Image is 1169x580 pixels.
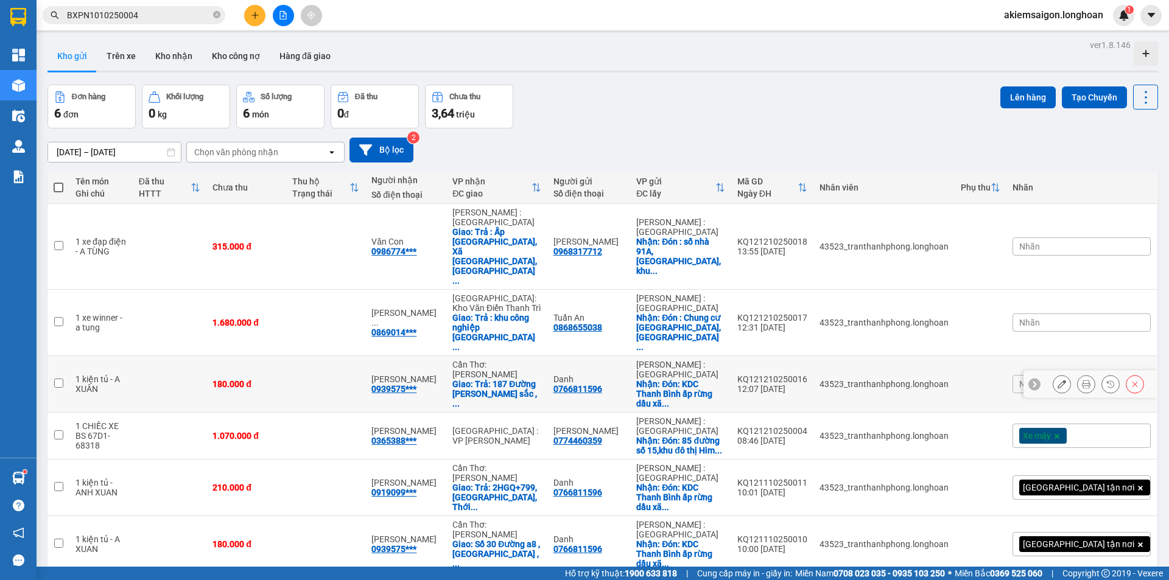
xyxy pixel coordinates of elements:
[48,142,181,162] input: Select a date range.
[1101,569,1110,578] span: copyright
[553,176,625,186] div: Người gửi
[795,567,945,580] span: Miền Nam
[553,237,625,246] div: Nguyễn Ngọc Kim Huyền
[731,172,813,204] th: Toggle SortBy
[452,276,460,285] span: ...
[452,342,460,352] span: ...
[344,110,349,119] span: đ
[236,85,325,128] button: Số lượng6món
[553,534,625,544] div: Danh
[1127,5,1131,14] span: 1
[13,527,24,539] span: notification
[636,463,725,483] div: [PERSON_NAME] : [GEOGRAPHIC_DATA]
[737,323,807,332] div: 12:31 [DATE]
[737,436,807,445] div: 08:46 [DATE]
[75,374,127,394] div: 1 kiện tủ - A XUÂN
[636,237,725,276] div: Nhận: Đón : số nhà 91A, đường số 2, khu phố 1, Linh Xuân, Thủ Đức
[553,246,602,256] div: 0968317712
[72,93,105,101] div: Đơn hàng
[371,190,440,200] div: Số điện thoại
[331,85,419,128] button: Đã thu0đ
[820,379,949,389] div: 43523_tranthanhphong.longhoan
[446,172,547,204] th: Toggle SortBy
[553,384,602,394] div: 0766811596
[142,85,230,128] button: Khối lượng0kg
[990,568,1042,578] strong: 0369 525 060
[1118,10,1129,21] img: icon-new-feature
[139,189,191,198] div: HTTT
[636,379,725,408] div: Nhận: Đón: KDC Thanh Bình ấp rừng dầu xã Mỹ Hạnh Bắc Huyện Đức Hòa Tỉnh Long An
[51,11,59,19] span: search
[1090,38,1131,52] div: ver 1.8.146
[75,237,127,256] div: 1 xe đạp điện - A TÙNG
[425,85,513,128] button: Chưa thu3,64 triệu
[146,41,202,71] button: Kho nhận
[67,9,211,22] input: Tìm tên, số ĐT hoặc mã đơn
[139,176,191,186] div: Đã thu
[97,41,146,71] button: Trên xe
[452,227,541,285] div: Giao: Trả : Ấp Đông Trị, Xã Thành An, Mỏ Cày Bắc, Bến Tre
[355,93,377,101] div: Đã thu
[662,502,669,512] span: ...
[1125,5,1134,14] sup: 1
[452,313,541,352] div: Giao: Trả : khu công nghiệp yên phong mở rộng Bắc ninh
[955,172,1006,204] th: Toggle SortBy
[715,445,722,455] span: ...
[452,293,541,313] div: [GEOGRAPHIC_DATA]: Kho Văn Điển Thanh Trì
[149,106,155,121] span: 0
[212,483,280,492] div: 210.000 đ
[371,374,440,384] div: Nghi Nguyen
[737,189,798,198] div: Ngày ĐH
[133,172,207,204] th: Toggle SortBy
[737,487,807,497] div: 10:01 [DATE]
[553,478,625,487] div: Danh
[212,379,280,389] div: 180.000 đ
[371,308,440,327] div: Nguyên văn duong
[194,146,278,158] div: Chọn văn phòng nhận
[737,313,807,323] div: KQ121210250017
[1023,482,1134,493] span: [GEOGRAPHIC_DATA] tận nơi
[286,172,366,204] th: Toggle SortBy
[820,431,949,441] div: 43523_tranthanhphong.longhoan
[212,431,280,441] div: 1.070.000 đ
[12,140,25,153] img: warehouse-icon
[636,217,725,237] div: [PERSON_NAME] : [GEOGRAPHIC_DATA]
[737,384,807,394] div: 12:07 [DATE]
[456,110,475,119] span: triệu
[452,520,541,539] div: Cần Thơ: [PERSON_NAME]
[697,567,792,580] span: Cung cấp máy in - giấy in:
[1051,567,1053,580] span: |
[75,189,127,198] div: Ghi chú
[452,379,541,408] div: Giao: Trả: 187 Đường Nguyễn Sinh sắc , khóm 2 , phường 2 , TP Sa Đéc , tỉnh Đồng tháp
[407,131,420,144] sup: 2
[23,470,27,473] sup: 1
[553,436,602,445] div: 0774460359
[630,172,731,204] th: Toggle SortBy
[636,313,725,352] div: Nhận: Đón : Chung cư Sunview, đường gò dưa, Thủ Đức
[251,11,259,19] span: plus
[961,183,991,192] div: Phụ thu
[1053,375,1071,393] div: Sửa đơn hàng
[625,568,677,578] strong: 1900 633 818
[1134,41,1158,66] div: Tạo kho hàng mới
[371,534,440,544] div: Nguyễn hữu Nghị
[820,483,949,492] div: 43523_tranthanhphong.longhoan
[948,571,952,576] span: ⚪️
[471,502,478,512] span: ...
[662,559,669,568] span: ...
[12,170,25,183] img: solution-icon
[553,426,625,436] div: Nguyễn Văn Lực
[452,539,541,568] div: Giao: Số 30 Đường a8 , kdc hưng Phú , phường Hưng Phú , TP cần Thơ
[662,399,669,408] span: ...
[452,483,541,512] div: Giao: Trả: 2HGQ+799, Trường Thành, Thới Lai, Cần Thơ, Việt Nam
[12,110,25,122] img: warehouse-icon
[212,318,280,327] div: 1.680.000 đ
[279,11,287,19] span: file-add
[1013,183,1151,192] div: Nhãn
[273,5,294,26] button: file-add
[636,520,725,539] div: [PERSON_NAME] : [GEOGRAPHIC_DATA]
[75,534,127,554] div: 1 kiện tủ - A XUAN
[12,472,25,484] img: warehouse-icon
[12,79,25,92] img: warehouse-icon
[213,10,220,21] span: close-circle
